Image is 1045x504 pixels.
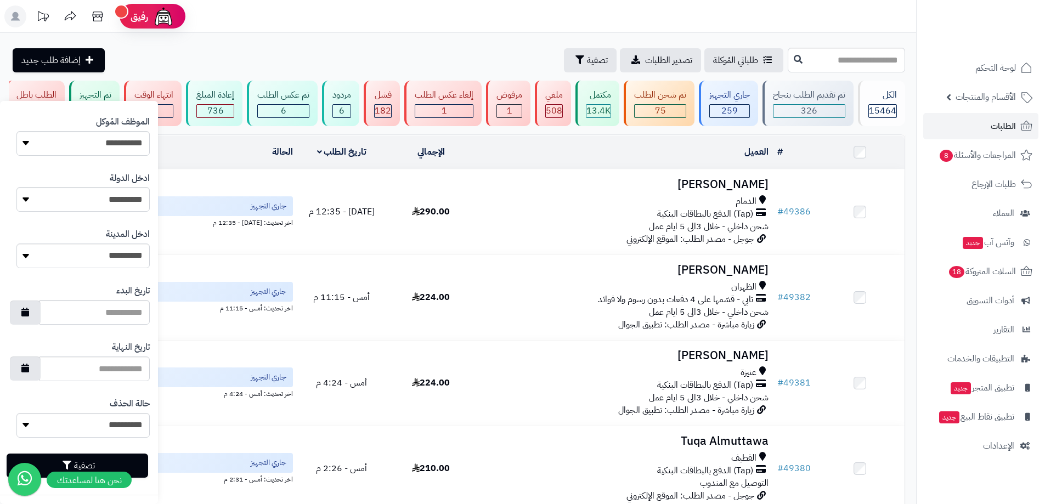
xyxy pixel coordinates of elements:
span: # [777,462,783,475]
a: تم تقديم الطلب بنجاح 326 [760,81,856,126]
a: # [777,145,783,158]
span: # [777,205,783,218]
span: 508 [546,104,562,117]
a: تم عكس الطلب 6 [245,81,320,126]
div: 75 [635,105,686,117]
span: لوحة التحكم [975,60,1016,76]
label: حالة الحذف [110,398,150,410]
a: طلبات الإرجاع [923,171,1038,197]
span: 1 [507,104,512,117]
span: 224.00 [412,291,450,304]
span: جديد [939,411,959,423]
div: تم عكس الطلب [257,89,309,101]
span: تطبيق نقاط البيع [938,409,1014,424]
span: # [777,291,783,304]
a: مكتمل 13.4K [573,81,622,126]
a: إعادة المبلغ 736 [184,81,245,126]
div: 13353 [586,105,611,117]
span: جوجل - مصدر الطلب: الموقع الإلكتروني [626,233,754,246]
div: فشل [374,89,392,101]
span: (Tap) الدفع بالبطاقات البنكية [657,208,753,220]
span: 259 [721,104,738,117]
span: # [777,376,783,389]
span: جاري التجهيز [251,286,286,297]
span: 6 [281,104,286,117]
button: تصفية [564,48,617,72]
span: 6 [339,104,344,117]
span: شحن داخلي - خلال 3الى 5 ايام عمل [649,305,769,319]
a: تصدير الطلبات [620,48,701,72]
span: (Tap) الدفع بالبطاقات البنكية [657,465,753,477]
div: 1 [415,105,473,117]
div: تم التجهيز [80,89,111,101]
div: الكل [868,89,897,101]
span: الطلبات [991,118,1016,134]
a: تطبيق المتجرجديد [923,375,1038,401]
span: المراجعات والأسئلة [939,148,1016,163]
a: التقارير [923,316,1038,343]
span: 290.00 [412,205,450,218]
a: أدوات التسويق [923,287,1038,314]
span: إضافة طلب جديد [21,54,81,67]
span: 224.00 [412,376,450,389]
span: أمس - 11:15 م [313,291,370,304]
a: انتهاء الوقت 0 [122,81,184,126]
a: ملغي 508 [533,81,573,126]
a: #49381 [777,376,811,389]
label: الموظف المُوكل [96,116,150,128]
span: جديد [951,382,971,394]
span: 182 [375,104,391,117]
div: 6 [258,105,309,117]
span: الأقسام والمنتجات [956,89,1016,105]
a: الإعدادات [923,433,1038,459]
span: الظهران [731,281,756,293]
h3: [PERSON_NAME] [480,178,769,191]
span: السلات المتروكة [948,264,1016,279]
span: طلبات الإرجاع [971,177,1016,192]
span: جديد [963,237,983,249]
a: تاريخ الطلب [317,145,367,158]
a: تطبيق نقاط البيعجديد [923,404,1038,430]
div: مردود [332,89,351,101]
span: 736 [207,104,224,117]
span: 210.00 [412,462,450,475]
h3: [PERSON_NAME] [480,264,769,276]
span: جوجل - مصدر الطلب: الموقع الإلكتروني [626,489,754,502]
div: ملغي [545,89,563,101]
span: 75 [655,104,666,117]
img: ai-face.png [152,5,174,27]
span: شحن داخلي - خلال 3الى 5 ايام عمل [649,391,769,404]
div: 326 [773,105,845,117]
span: زيارة مباشرة - مصدر الطلب: تطبيق الجوال [618,404,754,417]
div: 259 [710,105,749,117]
div: الطلب باطل [16,89,57,101]
span: التطبيقات والخدمات [947,351,1014,366]
span: (Tap) الدفع بالبطاقات البنكية [657,379,753,392]
a: العملاء [923,200,1038,226]
span: التوصيل مع المندوب [700,477,769,490]
a: تم شحن الطلب 75 [622,81,697,126]
span: العملاء [993,206,1014,221]
span: أمس - 2:26 م [316,462,367,475]
span: أمس - 4:24 م [316,376,367,389]
span: جاري التجهيز [251,457,286,468]
span: 8 [940,150,953,162]
a: طلباتي المُوكلة [704,48,783,72]
span: الإعدادات [983,438,1014,454]
div: 6 [333,105,351,117]
span: شحن داخلي - خلال 3الى 5 ايام عمل [649,220,769,233]
a: جاري التجهيز 259 [697,81,760,126]
span: 1 [442,104,447,117]
a: العميل [744,145,769,158]
h3: Tuqa Almuttawa [480,435,769,448]
span: التقارير [993,322,1014,337]
a: الطلبات [923,113,1038,139]
span: وآتس آب [962,235,1014,250]
span: جاري التجهيز [251,201,286,212]
div: إعادة المبلغ [196,89,234,101]
div: تم تقديم الطلب بنجاح [773,89,845,101]
div: جاري التجهيز [709,89,750,101]
span: القطيف [731,452,756,465]
a: مرفوض 1 [484,81,533,126]
a: #49386 [777,205,811,218]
